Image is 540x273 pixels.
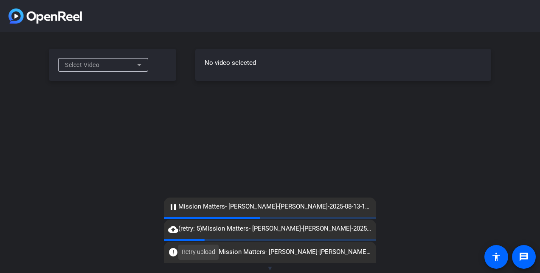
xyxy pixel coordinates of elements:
[65,61,99,68] span: Select Video
[491,252,501,262] mat-icon: accessibility
[168,202,178,212] mat-icon: pause
[164,202,376,212] span: Mission Matters- [PERSON_NAME]-[PERSON_NAME]-2025-08-13-17-38-39-084-0.webm
[267,265,273,272] span: ▼
[164,245,376,260] span: Mission Matters- [PERSON_NAME]-[PERSON_NAME]-2025-08-13-17-30-18-879-0.webm
[519,252,529,262] mat-icon: message
[168,224,178,234] mat-icon: cloud_upload
[168,247,178,257] mat-icon: error
[205,58,482,68] h3: No video selected
[182,248,215,256] span: Retry upload
[8,8,82,24] img: Logo
[164,224,376,234] span: (retry: 5) Mission Matters- [PERSON_NAME]-[PERSON_NAME]-2025-08-13-17-22-24-769-0.webm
